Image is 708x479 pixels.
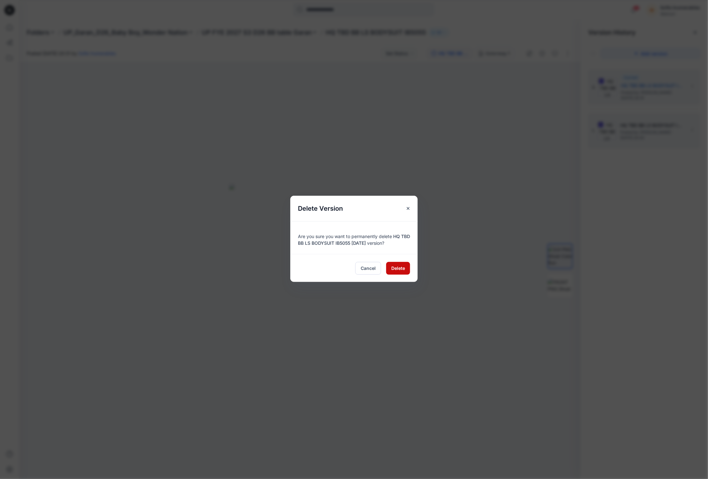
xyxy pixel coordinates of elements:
[361,265,376,271] span: Cancel
[391,265,405,271] span: Delete
[290,196,350,221] h5: Delete Version
[298,229,410,246] div: Are you sure you want to permanently delete version?
[355,262,381,275] button: Cancel
[402,203,414,214] button: Close
[386,262,410,275] button: Delete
